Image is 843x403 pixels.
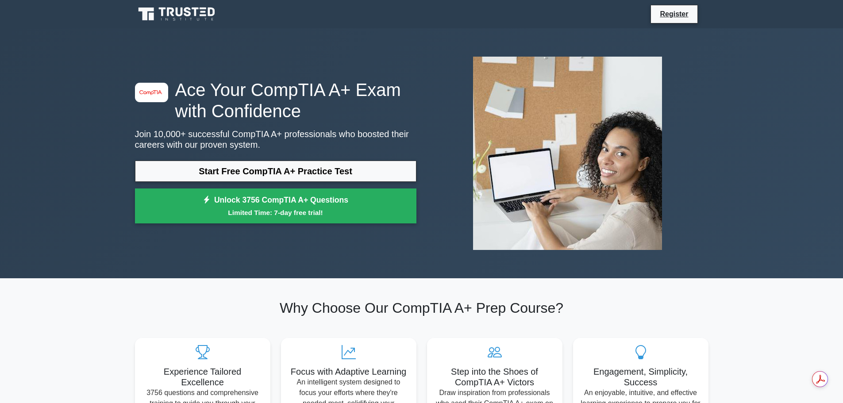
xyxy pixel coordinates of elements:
[580,366,701,388] h5: Engagement, Simplicity, Success
[654,8,693,19] a: Register
[434,366,555,388] h5: Step into the Shoes of CompTIA A+ Victors
[146,207,405,218] small: Limited Time: 7-day free trial!
[135,79,416,122] h1: Ace Your CompTIA A+ Exam with Confidence
[135,299,708,316] h2: Why Choose Our CompTIA A+ Prep Course?
[135,188,416,224] a: Unlock 3756 CompTIA A+ QuestionsLimited Time: 7-day free trial!
[142,366,263,388] h5: Experience Tailored Excellence
[288,366,409,377] h5: Focus with Adaptive Learning
[135,129,416,150] p: Join 10,000+ successful CompTIA A+ professionals who boosted their careers with our proven system.
[135,161,416,182] a: Start Free CompTIA A+ Practice Test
